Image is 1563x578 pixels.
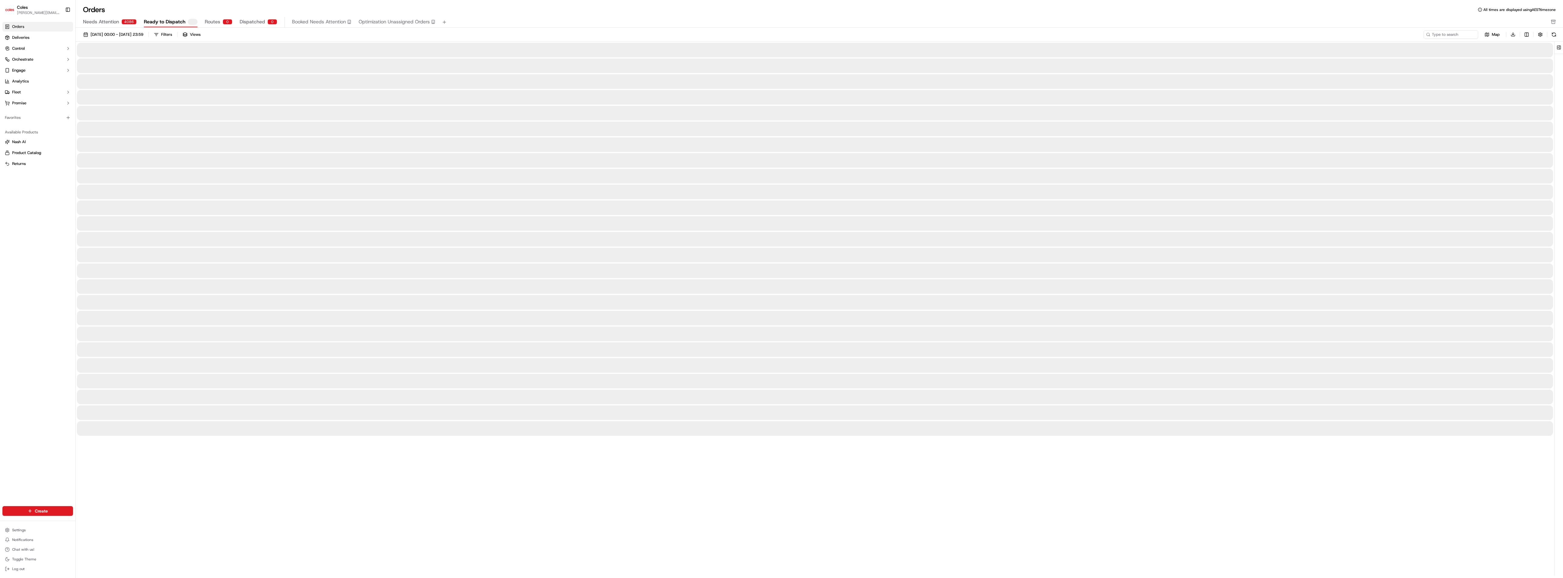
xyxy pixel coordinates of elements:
[151,30,175,39] button: Filters
[292,18,346,25] span: Booked Needs Attention
[267,19,277,25] div: 0
[240,18,265,25] span: Dispatched
[2,87,73,97] button: Fleet
[81,30,146,39] button: [DATE] 00:00 - [DATE] 23:59
[12,79,29,84] span: Analytics
[2,137,73,147] button: Nash AI
[190,32,201,37] span: Views
[12,24,24,29] span: Orders
[12,100,26,106] span: Promise
[35,508,48,514] span: Create
[5,161,71,166] a: Returns
[1424,30,1478,39] input: Type to search
[17,10,60,15] button: [PERSON_NAME][EMAIL_ADDRESS][DOMAIN_NAME]
[12,57,33,62] span: Orchestrate
[2,526,73,534] button: Settings
[5,139,71,145] a: Nash AI
[2,555,73,563] button: Toggle Theme
[12,161,26,166] span: Returns
[1481,31,1504,38] button: Map
[2,22,73,32] a: Orders
[161,32,172,37] div: Filters
[12,566,25,571] span: Log out
[2,113,73,123] div: Favorites
[1550,30,1558,39] button: Refresh
[83,5,105,15] h1: Orders
[12,35,29,40] span: Deliveries
[359,18,430,25] span: Optimization Unassigned Orders
[180,30,203,39] button: Views
[2,98,73,108] button: Promise
[2,506,73,516] button: Create
[205,18,220,25] span: Routes
[12,537,33,542] span: Notifications
[2,127,73,137] div: Available Products
[2,66,73,75] button: Engage
[12,150,41,156] span: Product Catalog
[17,4,28,10] button: Coles
[83,18,119,25] span: Needs Attention
[2,33,73,42] a: Deliveries
[2,148,73,158] button: Product Catalog
[12,89,21,95] span: Fleet
[12,139,26,145] span: Nash AI
[2,2,63,17] button: ColesColes[PERSON_NAME][EMAIL_ADDRESS][DOMAIN_NAME]
[2,545,73,554] button: Chat with us!
[2,536,73,544] button: Notifications
[5,5,15,15] img: Coles
[12,46,25,51] span: Control
[12,557,36,562] span: Toggle Theme
[223,19,232,25] div: 0
[5,150,71,156] a: Product Catalog
[2,55,73,64] button: Orchestrate
[1492,32,1500,37] span: Map
[144,18,185,25] span: Ready to Dispatch
[91,32,143,37] span: [DATE] 00:00 - [DATE] 23:59
[2,76,73,86] a: Analytics
[2,159,73,169] button: Returns
[12,547,34,552] span: Chat with us!
[121,19,137,25] div: 4086
[2,44,73,53] button: Control
[12,68,25,73] span: Engage
[1483,7,1556,12] span: All times are displayed using AEST timezone
[12,528,26,533] span: Settings
[2,565,73,573] button: Log out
